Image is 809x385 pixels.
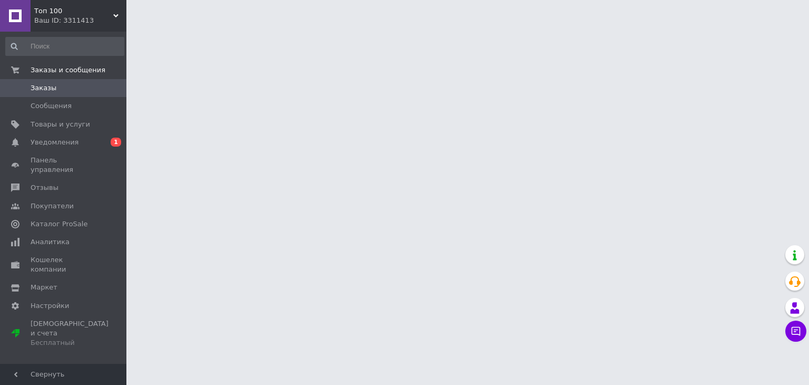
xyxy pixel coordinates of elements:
[31,156,97,175] span: Панель управления
[34,16,126,25] div: Ваш ID: 3311413
[31,283,57,292] span: Маркет
[31,138,78,147] span: Уведомления
[31,65,105,75] span: Заказы и сообщения
[31,319,108,348] span: [DEMOGRAPHIC_DATA] и счета
[31,301,69,311] span: Настройки
[31,183,58,192] span: Отзывы
[31,219,87,229] span: Каталог ProSale
[31,83,56,93] span: Заказы
[785,321,806,342] button: Чат с покупателем
[31,120,90,129] span: Товары и услуги
[5,37,124,56] input: Поиск
[111,138,121,147] span: 1
[31,201,74,211] span: Покупатели
[31,338,108,348] div: Бесплатный
[31,101,72,111] span: Сообщения
[34,6,113,16] span: Топ 100
[31,237,70,247] span: Аналитика
[31,255,97,274] span: Кошелек компании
